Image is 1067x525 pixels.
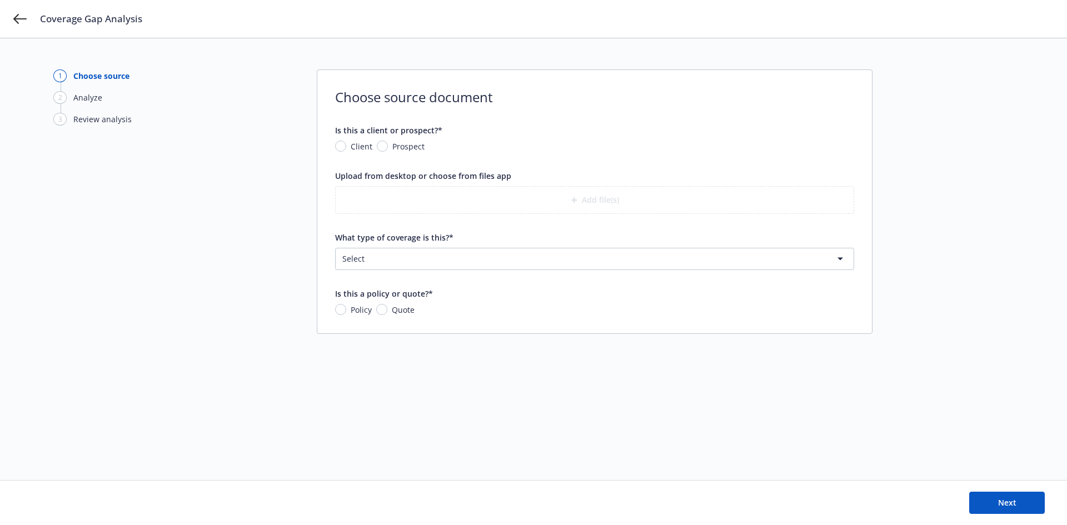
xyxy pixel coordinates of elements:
[377,141,388,152] input: Prospect
[392,141,425,152] span: Prospect
[335,304,346,315] input: Policy
[73,113,132,125] div: Review analysis
[40,12,142,26] span: Coverage Gap Analysis
[335,171,511,181] span: Upload from desktop or choose from files app
[53,113,67,126] div: 3
[376,304,387,315] input: Quote
[351,141,372,152] span: Client
[73,70,129,82] div: Choose source
[998,497,1016,508] span: Next
[73,92,102,103] div: Analyze
[335,88,854,107] span: Choose source document
[969,492,1045,514] button: Next
[335,125,442,136] span: Is this a client or prospect?*
[53,91,67,104] div: 2
[335,232,453,243] span: What type of coverage is this?*
[335,141,346,152] input: Client
[392,304,415,316] span: Quote
[351,304,372,316] span: Policy
[53,69,67,82] div: 1
[335,288,433,299] span: Is this a policy or quote?*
